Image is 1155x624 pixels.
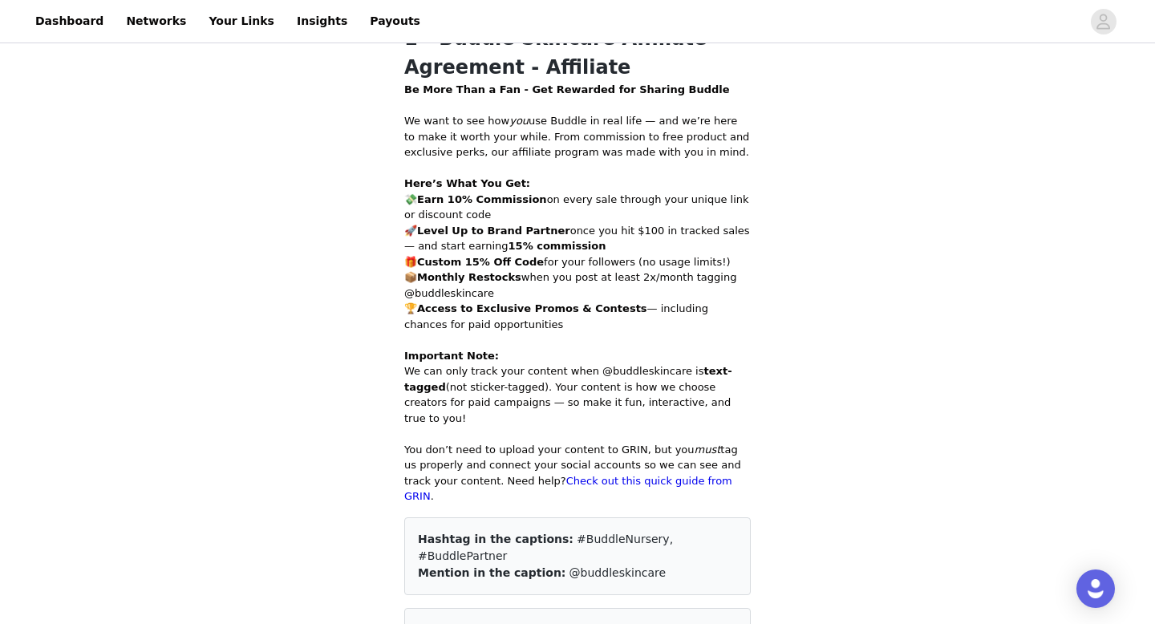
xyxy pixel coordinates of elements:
[404,442,751,504] p: You don’t need to upload your content to GRIN, but you tag us properly and connect your social ac...
[404,350,499,362] strong: Important Note:
[360,3,430,39] a: Payouts
[418,533,673,562] span: #BuddleNursery, #BuddlePartner
[404,24,751,82] h1: 1 - Buddle Skincare Affiliate Agreement - Affiliate
[116,3,196,39] a: Networks
[199,3,284,39] a: Your Links
[417,193,547,205] strong: Earn 10% Commission
[404,83,730,95] strong: Be More Than a Fan - Get Rewarded for Sharing Buddle
[417,256,544,268] strong: Custom 15% Off Code
[287,3,357,39] a: Insights
[404,176,751,332] p: 💸 on every sale through your unique link or discount code 🚀 once you hit $100 in tracked sales — ...
[509,115,529,127] em: you
[417,225,570,237] strong: Level Up to Brand Partner
[417,302,647,314] strong: Access to Exclusive Promos & Contests
[569,566,667,579] span: @buddleskincare
[417,271,521,283] strong: Monthly Restocks
[404,177,530,189] strong: Here’s What You Get:
[695,444,721,456] em: must
[1076,569,1115,608] div: Open Intercom Messenger
[404,113,751,160] p: We want to see how use Buddle in real life — and we’re here to make it worth your while. From com...
[418,533,573,545] span: Hashtag in the captions:
[509,240,606,252] strong: 15% commission
[1096,9,1111,34] div: avatar
[404,365,732,393] strong: text-tagged
[26,3,113,39] a: Dashboard
[404,348,751,427] p: We can only track your content when @buddleskincare is (not sticker-tagged). Your content is how ...
[418,566,565,579] span: Mention in the caption:
[404,475,732,503] a: Check out this quick guide from GRIN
